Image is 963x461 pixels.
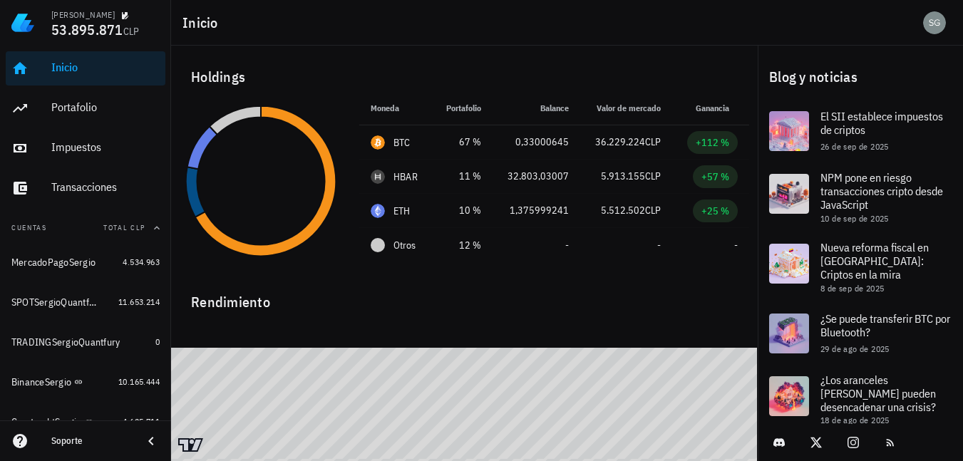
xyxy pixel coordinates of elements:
[820,240,929,281] span: Nueva reforma fiscal en [GEOGRAPHIC_DATA]: Criptos en la mira
[820,141,889,152] span: 26 de sep de 2025
[696,103,738,113] span: Ganancia
[11,336,120,348] div: TRADINGSergioQuantfury
[820,415,890,425] span: 18 de ago de 2025
[595,135,645,148] span: 36.229.224
[504,169,569,184] div: 32.803,03007
[11,416,82,428] div: CryptomktSergio
[820,373,936,414] span: ¿Los aranceles [PERSON_NAME] pueden desencadenar una crisis?
[371,170,385,184] div: HBAR-icon
[701,170,729,184] div: +57 %
[393,238,416,253] span: Otros
[123,257,160,267] span: 4.534.963
[371,135,385,150] div: BTC-icon
[820,213,889,224] span: 10 de sep de 2025
[758,100,963,162] a: El SII establece impuestos de criptos 26 de sep de 2025
[180,279,749,314] div: Rendimiento
[371,204,385,218] div: ETH-icon
[11,257,96,269] div: MercadoPagoSergio
[443,135,481,150] div: 67 %
[758,54,963,100] div: Blog y noticias
[51,9,115,21] div: [PERSON_NAME]
[820,283,884,294] span: 8 de sep de 2025
[758,162,963,232] a: NPM pone en riesgo transacciones cripto desde JavaScript 10 de sep de 2025
[51,61,160,74] div: Inicio
[504,135,569,150] div: 0,33000645
[601,204,645,217] span: 5.512.502
[155,336,160,347] span: 0
[701,204,729,218] div: +25 %
[923,11,946,34] div: avatar
[758,232,963,302] a: Nueva reforma fiscal en [GEOGRAPHIC_DATA]: Criptos en la mira 8 de sep de 2025
[443,169,481,184] div: 11 %
[758,302,963,365] a: ¿Se puede transferir BTC por Bluetooth? 29 de ago de 2025
[359,91,432,125] th: Moneda
[6,325,165,359] a: TRADINGSergioQuantfury 0
[580,91,672,125] th: Valor de mercado
[51,100,160,114] div: Portafolio
[601,170,645,182] span: 5.913.155
[443,238,481,253] div: 12 %
[6,365,165,399] a: BinanceSergio 10.165.444
[103,223,145,232] span: Total CLP
[393,204,411,218] div: ETH
[565,239,569,252] span: -
[657,239,661,252] span: -
[11,376,71,388] div: BinanceSergio
[118,296,160,307] span: 11.653.214
[180,54,749,100] div: Holdings
[820,311,950,339] span: ¿Se puede transferir BTC por Bluetooth?
[734,239,738,252] span: -
[758,365,963,435] a: ¿Los aranceles [PERSON_NAME] pueden desencadenar una crisis? 18 de ago de 2025
[820,109,943,137] span: El SII establece impuestos de criptos
[493,91,580,125] th: Balance
[11,296,98,309] div: SPOTSergioQuantfury
[645,170,661,182] span: CLP
[393,135,411,150] div: BTC
[820,343,890,354] span: 29 de ago de 2025
[123,25,140,38] span: CLP
[51,20,123,39] span: 53.895.871
[6,131,165,165] a: Impuestos
[6,285,165,319] a: SPOTSergioQuantfury 11.653.214
[118,376,160,387] span: 10.165.444
[6,245,165,279] a: MercadoPagoSergio 4.534.963
[11,11,34,34] img: LedgiFi
[696,135,729,150] div: +112 %
[6,211,165,245] button: CuentasTotal CLP
[820,170,943,212] span: NPM pone en riesgo transacciones cripto desde JavaScript
[51,180,160,194] div: Transacciones
[123,416,160,427] span: 4.625.711
[645,135,661,148] span: CLP
[504,203,569,218] div: 1,375999241
[443,203,481,218] div: 10 %
[645,204,661,217] span: CLP
[6,171,165,205] a: Transacciones
[432,91,493,125] th: Portafolio
[6,91,165,125] a: Portafolio
[178,438,203,452] a: Charting by TradingView
[6,51,165,86] a: Inicio
[182,11,224,34] h1: Inicio
[51,140,160,154] div: Impuestos
[51,435,131,447] div: Soporte
[6,405,165,439] a: CryptomktSergio 4.625.711
[393,170,418,184] div: HBAR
